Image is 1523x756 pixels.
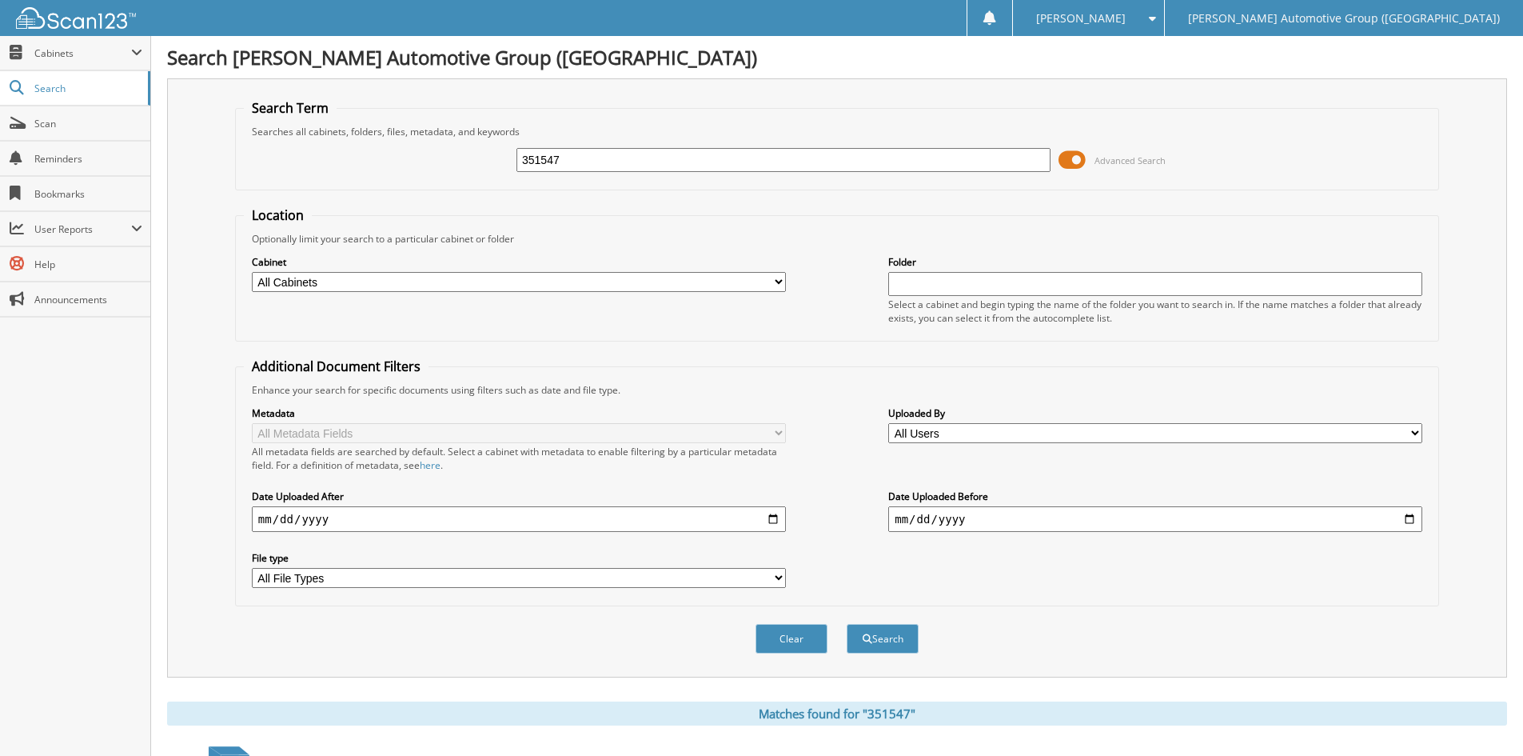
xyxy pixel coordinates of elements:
[847,624,919,654] button: Search
[244,232,1430,246] div: Optionally limit your search to a particular cabinet or folder
[1094,154,1166,166] span: Advanced Search
[34,293,142,306] span: Announcements
[252,506,786,532] input: start
[34,117,142,130] span: Scan
[420,458,441,472] a: here
[16,7,136,29] img: scan123-logo-white.svg
[252,490,786,503] label: Date Uploaded After
[888,490,1422,503] label: Date Uploaded Before
[888,506,1422,532] input: end
[34,152,142,166] span: Reminders
[888,298,1422,325] div: Select a cabinet and begin typing the name of the folder you want to search in. If the name match...
[888,255,1422,269] label: Folder
[34,82,140,95] span: Search
[252,255,786,269] label: Cabinet
[252,551,786,565] label: File type
[34,258,142,271] span: Help
[167,702,1507,726] div: Matches found for "351547"
[244,99,337,117] legend: Search Term
[1188,14,1500,23] span: [PERSON_NAME] Automotive Group ([GEOGRAPHIC_DATA])
[244,125,1430,138] div: Searches all cabinets, folders, files, metadata, and keywords
[888,406,1422,420] label: Uploaded By
[244,206,312,224] legend: Location
[252,445,786,472] div: All metadata fields are searched by default. Select a cabinet with metadata to enable filtering b...
[34,187,142,201] span: Bookmarks
[167,44,1507,70] h1: Search [PERSON_NAME] Automotive Group ([GEOGRAPHIC_DATA])
[1036,14,1126,23] span: [PERSON_NAME]
[756,624,827,654] button: Clear
[244,358,429,375] legend: Additional Document Filters
[252,406,786,420] label: Metadata
[34,222,131,236] span: User Reports
[34,46,131,60] span: Cabinets
[244,383,1430,397] div: Enhance your search for specific documents using filters such as date and file type.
